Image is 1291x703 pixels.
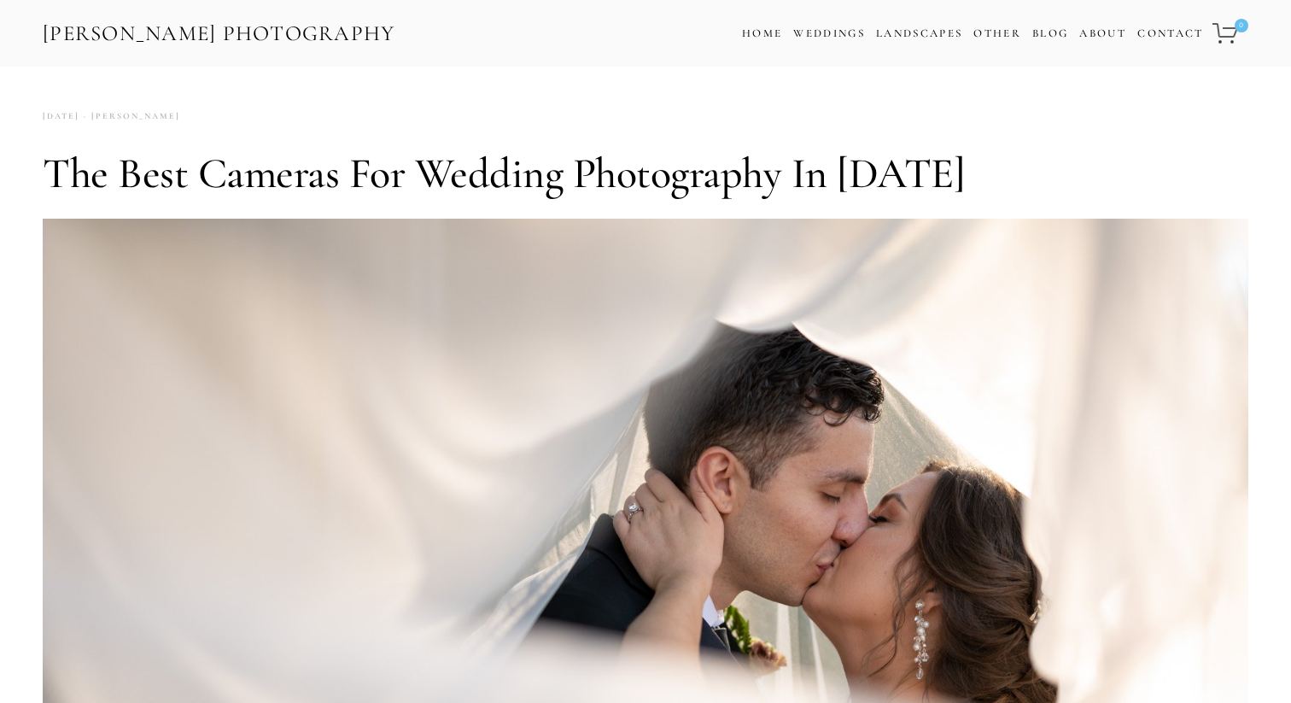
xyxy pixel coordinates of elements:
a: Contact [1137,21,1203,46]
a: Home [742,21,782,46]
a: [PERSON_NAME] Photography [41,15,397,53]
a: 0 items in cart [1210,13,1250,54]
a: Weddings [793,26,865,40]
time: [DATE] [43,105,79,128]
a: About [1079,21,1126,46]
a: Other [973,26,1021,40]
h1: The Best Cameras for Wedding Photography in [DATE] [43,148,1248,199]
a: Landscapes [876,26,962,40]
a: [PERSON_NAME] [79,105,180,128]
a: Blog [1032,21,1068,46]
span: 0 [1235,19,1248,32]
